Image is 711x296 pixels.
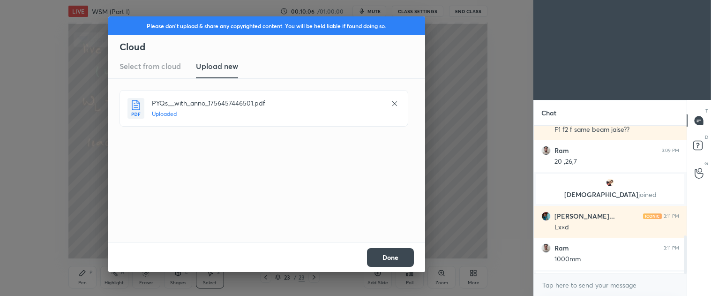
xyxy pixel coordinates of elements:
p: D [705,134,708,141]
div: F1 f2 f same beam jaise?? [554,125,679,135]
div: 3:11 PM [664,245,679,251]
div: 1000mm [554,255,679,264]
h6: Ram [554,244,569,252]
p: [DEMOGRAPHIC_DATA] [542,191,679,198]
span: joined [638,190,656,199]
button: Done [367,248,414,267]
h6: Ram [554,146,569,155]
div: Please don't upload & share any copyrighted content. You will be held liable if found doing so. [108,16,425,35]
h6: [PERSON_NAME]... [554,212,615,220]
p: Chat [534,100,564,125]
div: Lx×d [554,223,679,232]
p: G [704,160,708,167]
p: T [705,107,708,114]
div: grid [534,126,687,273]
div: 20 ,26,7 [554,157,679,167]
h3: Upload new [196,61,238,72]
div: 3:09 PM [662,148,679,153]
h5: Uploaded [152,110,382,118]
img: 74b3a5d9b55243f88d7c6d0bde5bc40b.jpg [541,146,551,155]
h2: Cloud [120,41,425,53]
img: 74b3a5d9b55243f88d7c6d0bde5bc40b.jpg [541,243,551,253]
img: 3 [541,212,551,221]
img: 1dc253396fb44310b1fe877d180c786f.jpg [606,178,615,187]
img: iconic-light.a09c19a4.png [643,213,662,219]
h4: PYQs__with_anno_1756457446501.pdf [152,98,382,108]
div: 3:11 PM [664,213,679,219]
